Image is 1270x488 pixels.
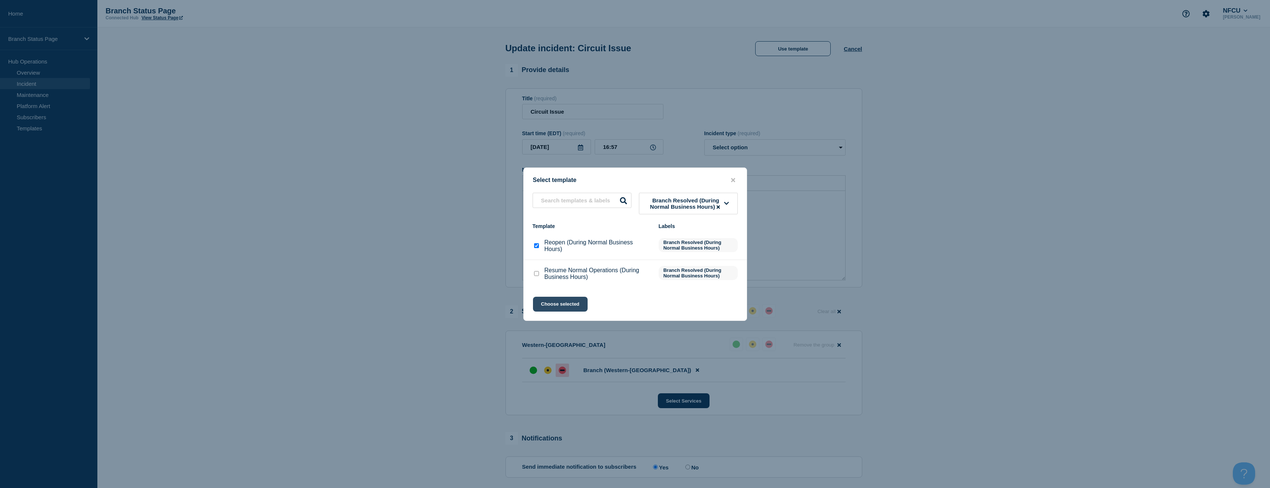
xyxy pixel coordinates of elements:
[659,266,738,280] span: Branch Resolved (During Normal Business Hours)
[534,271,539,276] input: Resume Normal Operations (During Business Hours) checkbox
[729,177,737,184] button: close button
[544,239,651,253] p: Reopen (During Normal Business Hours)
[533,297,588,312] button: Choose selected
[533,193,631,208] input: Search templates & labels
[544,267,651,280] p: Resume Normal Operations (During Business Hours)
[533,223,651,229] div: Template
[647,197,724,210] span: Branch Resolved (During Normal Business Hours)
[534,243,539,248] input: Reopen (During Normal Business Hours) checkbox
[524,177,747,184] div: Select template
[659,223,738,229] div: Labels
[639,193,738,214] button: Branch Resolved (During Normal Business Hours)
[659,238,738,252] span: Branch Resolved (During Normal Business Hours)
